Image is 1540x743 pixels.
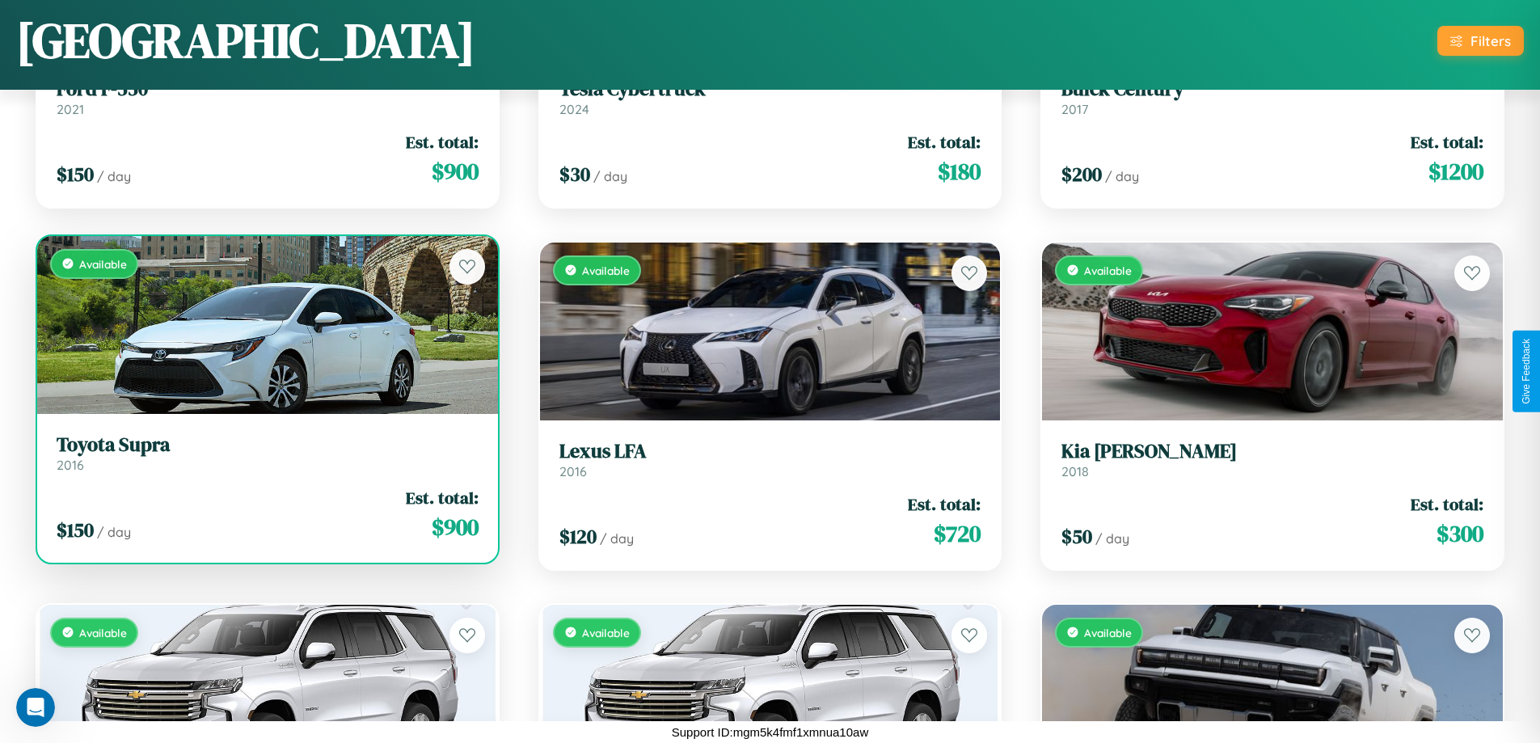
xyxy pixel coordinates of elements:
span: 2024 [559,101,589,117]
span: Est. total: [908,492,981,516]
span: 2016 [559,463,587,479]
span: $ 900 [432,511,479,543]
span: $ 50 [1061,523,1092,550]
span: Available [79,626,127,640]
div: Filters [1470,32,1511,49]
span: / day [97,524,131,540]
span: 2018 [1061,463,1089,479]
span: 2021 [57,101,84,117]
h3: Ford F-550 [57,78,479,101]
span: / day [1095,530,1129,547]
span: Est. total: [406,486,479,509]
span: $ 150 [57,161,94,188]
span: Est. total: [406,130,479,154]
a: Toyota Supra2016 [57,433,479,473]
span: / day [593,168,627,184]
span: Available [582,626,630,640]
span: Available [1084,626,1132,640]
span: / day [1105,168,1139,184]
span: $ 120 [559,523,597,550]
span: $ 900 [432,155,479,188]
h1: [GEOGRAPHIC_DATA] [16,7,475,74]
iframe: Intercom live chat [16,688,55,727]
a: Ford F-5502021 [57,78,479,117]
a: Buick Century2017 [1061,78,1483,117]
span: Est. total: [1411,492,1483,516]
span: $ 150 [57,517,94,543]
h3: Kia [PERSON_NAME] [1061,440,1483,463]
span: $ 1200 [1428,155,1483,188]
span: $ 720 [934,517,981,550]
span: Available [582,264,630,277]
h3: Lexus LFA [559,440,981,463]
span: 2016 [57,457,84,473]
span: / day [600,530,634,547]
p: Support ID: mgm5k4fmf1xmnua10aw [672,721,868,743]
span: Available [1084,264,1132,277]
span: $ 200 [1061,161,1102,188]
a: Lexus LFA2016 [559,440,981,479]
h3: Toyota Supra [57,433,479,457]
span: Est. total: [1411,130,1483,154]
a: Tesla Cybertruck2024 [559,78,981,117]
span: $ 180 [938,155,981,188]
span: 2017 [1061,101,1088,117]
span: / day [97,168,131,184]
span: $ 30 [559,161,590,188]
span: Est. total: [908,130,981,154]
a: Kia [PERSON_NAME]2018 [1061,440,1483,479]
div: Give Feedback [1521,339,1532,404]
h3: Buick Century [1061,78,1483,101]
span: $ 300 [1437,517,1483,550]
h3: Tesla Cybertruck [559,78,981,101]
button: Filters [1437,26,1524,56]
span: Available [79,257,127,271]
